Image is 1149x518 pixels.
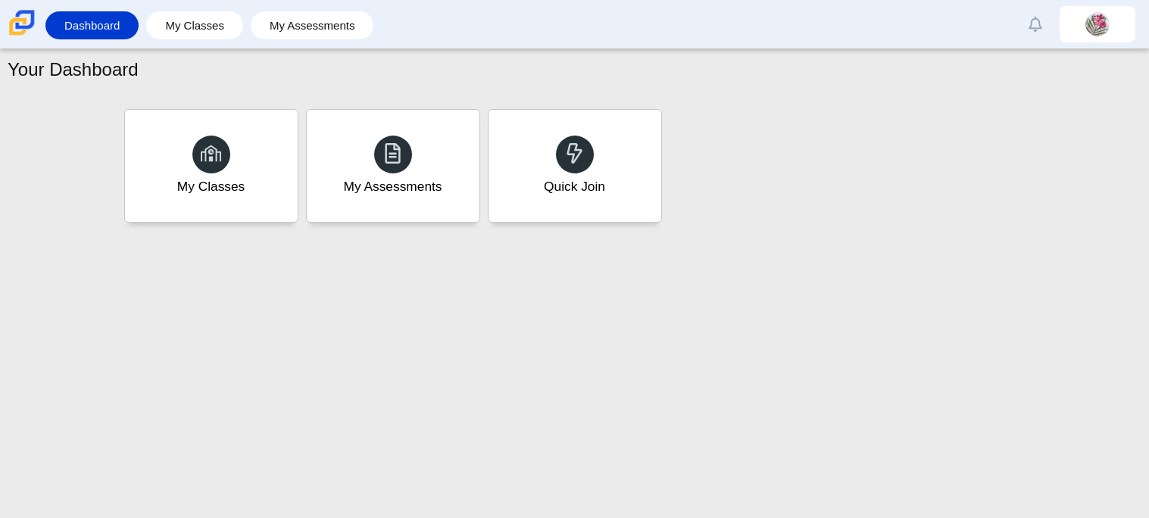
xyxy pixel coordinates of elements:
a: My Classes [124,109,298,223]
a: Carmen School of Science & Technology [6,28,38,41]
img: lilia.perry.gu2Oca [1085,12,1110,36]
img: Carmen School of Science & Technology [6,7,38,39]
a: lilia.perry.gu2Oca [1060,6,1135,42]
a: Dashboard [53,11,131,39]
a: Alerts [1019,8,1052,41]
a: My Assessments [258,11,367,39]
div: Quick Join [544,177,605,196]
div: My Assessments [344,177,442,196]
h1: Your Dashboard [8,57,139,83]
a: My Classes [154,11,236,39]
a: Quick Join [488,109,662,223]
div: My Classes [177,177,245,196]
a: My Assessments [306,109,480,223]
